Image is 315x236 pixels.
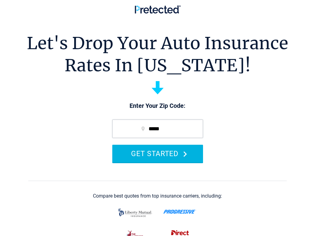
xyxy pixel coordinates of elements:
[112,120,203,138] input: zip code
[106,102,209,110] p: Enter Your Zip Code:
[27,32,288,77] h1: Let's Drop Your Auto Insurance Rates In [US_STATE]!
[163,210,196,214] img: progressive
[117,205,154,220] img: liberty
[93,193,222,199] div: Compare best quotes from top insurance carriers, including:
[135,5,181,14] img: Pretected Logo
[112,145,203,162] button: GET STARTED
